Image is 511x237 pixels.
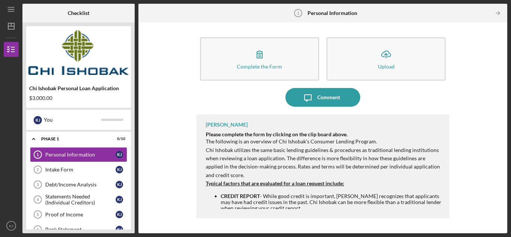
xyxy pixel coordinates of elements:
strong: CREDIT REPORT [221,193,260,199]
strong: Please complete the form by clicking on the clip board above. [206,131,348,137]
div: Statements Needed (Individual Creditors) [45,194,116,206]
div: Chi Ishobak Personal Loan Application [29,85,128,91]
tspan: 2 [37,167,39,172]
div: Upload [378,64,395,69]
p: The following is an overview of Chi Ishobak’s Consumer Lending Program. [206,137,442,146]
tspan: 4 [37,197,39,202]
a: 5Proof of IncomeKJ [30,207,127,222]
tspan: 6 [37,227,39,232]
div: K J [34,116,42,124]
button: Comment [285,88,360,107]
div: 0 / 10 [112,137,125,141]
a: 6Bank StatementKJ [30,222,127,237]
div: Debt/Income Analysis [45,182,116,188]
tspan: 1 [37,152,39,157]
img: Product logo [26,30,131,75]
div: Proof of Income [45,212,116,218]
div: K J [116,181,123,188]
a: 2Intake FormKJ [30,162,127,177]
div: K J [116,226,123,233]
p: Chi Ishobak utilizes the same basic lending guidelines & procedures as traditional lending instit... [206,146,442,180]
button: Upload [327,37,446,80]
div: Phase 1 [41,137,107,141]
div: K J [116,151,123,158]
div: K J [116,166,123,173]
div: Personal Information [45,152,116,158]
b: Personal Information [307,10,357,16]
button: KJ [4,218,19,233]
div: You [44,113,101,126]
a: 3Debt/Income AnalysisKJ [30,177,127,192]
u: Typical factors that are evaluated for a loan request include: [206,180,344,186]
div: $3,000.00 [29,95,128,101]
div: [PERSON_NAME] [206,122,248,128]
div: Intake Form [45,167,116,173]
tspan: 1 [297,11,299,15]
a: 4Statements Needed (Individual Creditors)KJ [30,192,127,207]
div: Complete the Form [237,64,282,69]
tspan: 5 [37,212,39,217]
div: Comment [317,88,340,107]
div: Bank Statement [45,227,116,233]
li: - While good credit is important, [PERSON_NAME] recognizes that applicants may have had credit is... [221,193,442,211]
div: K J [116,211,123,218]
b: Checklist [68,10,89,16]
a: 1Personal InformationKJ [30,147,127,162]
button: Complete the Form [200,37,319,80]
div: K J [116,196,123,203]
text: KJ [9,224,13,228]
tspan: 3 [37,182,39,187]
